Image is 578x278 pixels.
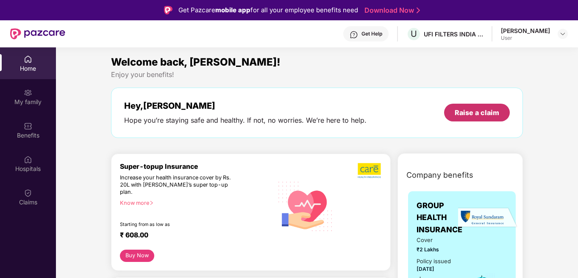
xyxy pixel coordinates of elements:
div: Raise a claim [455,108,499,117]
img: b5dec4f62d2307b9de63beb79f102df3.png [358,162,382,179]
img: svg+xml;base64,PHN2ZyB3aWR0aD0iMjAiIGhlaWdodD0iMjAiIHZpZXdCb3g9IjAgMCAyMCAyMCIgZmlsbD0ibm9uZSIgeG... [24,88,32,97]
img: svg+xml;base64,PHN2ZyBpZD0iSG9tZSIgeG1sbnM9Imh0dHA6Ly93d3cudzMub3JnLzIwMDAvc3ZnIiB3aWR0aD0iMjAiIG... [24,55,32,63]
img: svg+xml;base64,PHN2ZyB4bWxucz0iaHR0cDovL3d3dy53My5vcmcvMjAwMC9zdmciIHhtbG5zOnhsaW5rPSJodHRwOi8vd3... [273,173,339,239]
span: right [149,201,154,205]
div: Hey, [PERSON_NAME] [124,101,367,111]
span: GROUP HEALTH INSURANCE [417,200,462,236]
img: svg+xml;base64,PHN2ZyBpZD0iQ2xhaW0iIHhtbG5zPSJodHRwOi8vd3d3LnczLm9yZy8yMDAwL3N2ZyIgd2lkdGg9IjIwIi... [24,189,32,197]
img: svg+xml;base64,PHN2ZyBpZD0iSG9zcGl0YWxzIiB4bWxucz0iaHR0cDovL3d3dy53My5vcmcvMjAwMC9zdmciIHdpZHRoPS... [24,155,32,164]
div: Starting from as low as [120,222,237,228]
span: [DATE] [417,266,434,272]
img: svg+xml;base64,PHN2ZyBpZD0iQmVuZWZpdHMiIHhtbG5zPSJodHRwOi8vd3d3LnczLm9yZy8yMDAwL3N2ZyIgd2lkdGg9Ij... [24,122,32,130]
div: Get Pazcare for all your employee benefits need [178,5,358,15]
span: U [411,29,417,39]
img: Stroke [417,6,420,15]
div: UFI FILTERS INDIA PRIVATE LIMITED [424,30,483,38]
span: Welcome back, [PERSON_NAME]! [111,56,281,68]
div: [PERSON_NAME] [501,27,550,35]
span: Cover [417,236,456,245]
div: Hope you’re staying safe and healthy. If not, no worries. We’re here to help. [124,116,367,125]
div: Increase your health insurance cover by Rs. 20L with [PERSON_NAME]’s super top-up plan. [120,174,236,196]
img: svg+xml;base64,PHN2ZyBpZD0iRHJvcGRvd24tMzJ4MzIiIHhtbG5zPSJodHRwOi8vd3d3LnczLm9yZy8yMDAwL3N2ZyIgd2... [559,30,566,37]
img: New Pazcare Logo [10,28,65,39]
strong: mobile app [215,6,250,14]
div: Policy issued [417,257,451,266]
img: svg+xml;base64,PHN2ZyBpZD0iSGVscC0zMngzMiIgeG1sbnM9Imh0dHA6Ly93d3cudzMub3JnLzIwMDAvc3ZnIiB3aWR0aD... [350,30,358,39]
img: insurerLogo [458,207,517,228]
a: Download Now [364,6,417,15]
div: User [501,35,550,41]
div: ₹ 608.00 [120,231,264,241]
img: Logo [164,6,172,14]
div: Know more [120,200,268,206]
button: Buy Now [120,250,154,262]
div: Super-topup Insurance [120,162,273,171]
span: Company benefits [406,169,473,181]
div: Enjoy your benefits! [111,70,523,79]
div: Get Help [361,30,382,37]
span: ₹2 Lakhs [417,245,456,253]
